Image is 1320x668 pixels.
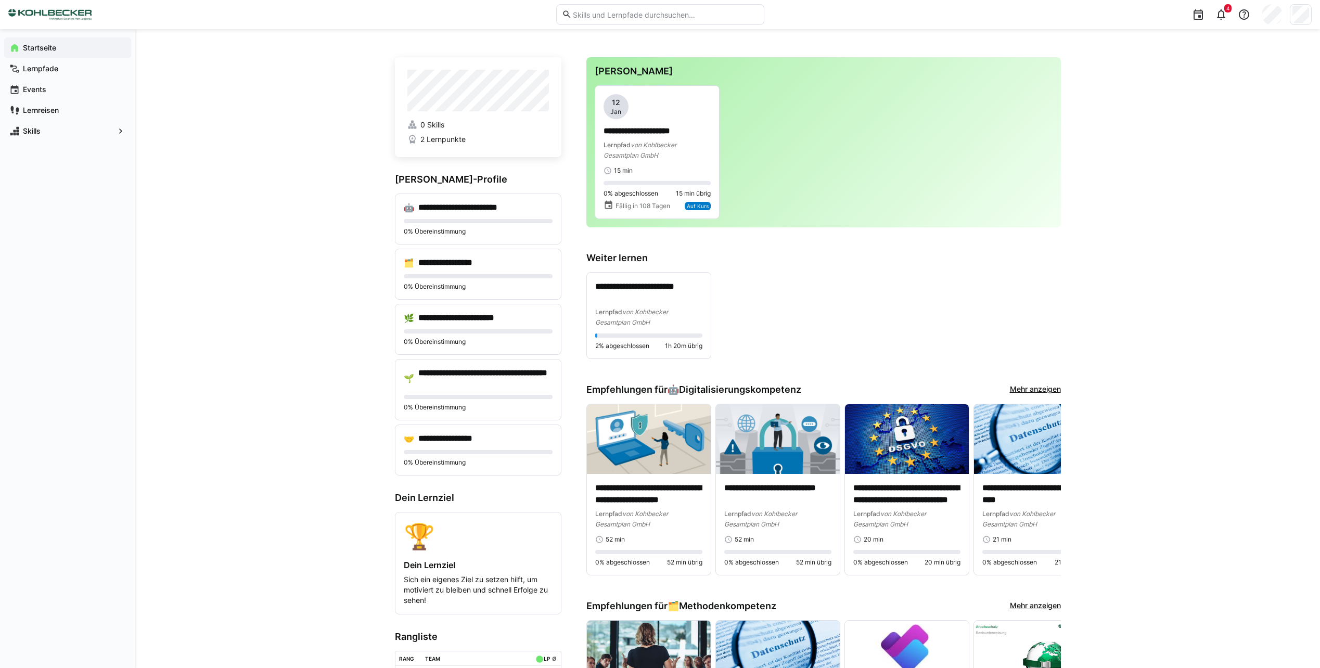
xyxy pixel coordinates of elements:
[595,510,668,528] span: von Kohlbecker Gesamtplan GmbH
[1010,384,1061,395] a: Mehr anzeigen
[982,510,1009,518] span: Lernpfad
[982,510,1055,528] span: von Kohlbecker Gesamtplan GmbH
[853,510,880,518] span: Lernpfad
[610,108,621,116] span: Jan
[604,189,658,198] span: 0% abgeschlossen
[404,202,414,213] div: 🤖
[974,404,1098,474] img: image
[796,558,831,567] span: 52 min übrig
[665,342,702,350] span: 1h 20m übrig
[614,166,633,175] span: 15 min
[612,97,620,108] span: 12
[724,510,751,518] span: Lernpfad
[595,342,649,350] span: 2% abgeschlossen
[845,404,969,474] img: image
[587,404,711,474] img: image
[586,252,1061,264] h3: Weiter lernen
[667,558,702,567] span: 52 min übrig
[595,308,622,316] span: Lernpfad
[687,203,709,209] span: Auf Kurs
[668,600,776,612] div: 🗂️
[1010,600,1061,612] a: Mehr anzeigen
[864,535,883,544] span: 20 min
[982,558,1037,567] span: 0% abgeschlossen
[853,558,908,567] span: 0% abgeschlossen
[404,521,553,551] div: 🏆
[404,338,553,346] p: 0% Übereinstimmung
[604,141,676,159] span: von Kohlbecker Gesamtplan GmbH
[716,404,840,474] img: image
[724,558,779,567] span: 0% abgeschlossen
[395,631,561,643] h3: Rangliste
[616,202,670,210] span: Fällig in 108 Tagen
[586,600,776,612] h3: Empfehlungen für
[404,458,553,467] p: 0% Übereinstimmung
[925,558,960,567] span: 20 min übrig
[420,134,466,145] span: 2 Lernpunkte
[679,384,801,395] span: Digitalisierungskompetenz
[404,258,414,268] div: 🗂️
[604,141,631,149] span: Lernpfad
[404,574,553,606] p: Sich ein eigenes Ziel zu setzen hilft, um motiviert zu bleiben und schnell Erfolge zu sehen!
[853,510,926,528] span: von Kohlbecker Gesamtplan GmbH
[404,373,414,383] div: 🌱
[395,492,561,504] h3: Dein Lernziel
[425,656,440,662] div: Team
[595,308,668,326] span: von Kohlbecker Gesamtplan GmbH
[595,66,1053,77] h3: [PERSON_NAME]
[679,600,776,612] span: Methodenkompetenz
[595,510,622,518] span: Lernpfad
[404,227,553,236] p: 0% Übereinstimmung
[404,403,553,412] p: 0% Übereinstimmung
[595,558,650,567] span: 0% abgeschlossen
[404,433,414,444] div: 🤝
[420,120,444,130] span: 0 Skills
[395,174,561,185] h3: [PERSON_NAME]-Profile
[993,535,1011,544] span: 21 min
[668,384,801,395] div: 🤖
[606,535,625,544] span: 52 min
[1226,5,1229,11] span: 4
[404,313,414,323] div: 🌿
[404,282,553,291] p: 0% Übereinstimmung
[544,656,550,662] div: LP
[552,653,557,662] a: ø
[572,10,758,19] input: Skills und Lernpfade durchsuchen…
[404,560,553,570] h4: Dein Lernziel
[676,189,711,198] span: 15 min übrig
[735,535,754,544] span: 52 min
[399,656,414,662] div: Rang
[1055,558,1090,567] span: 21 min übrig
[586,384,801,395] h3: Empfehlungen für
[724,510,797,528] span: von Kohlbecker Gesamtplan GmbH
[407,120,549,130] a: 0 Skills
